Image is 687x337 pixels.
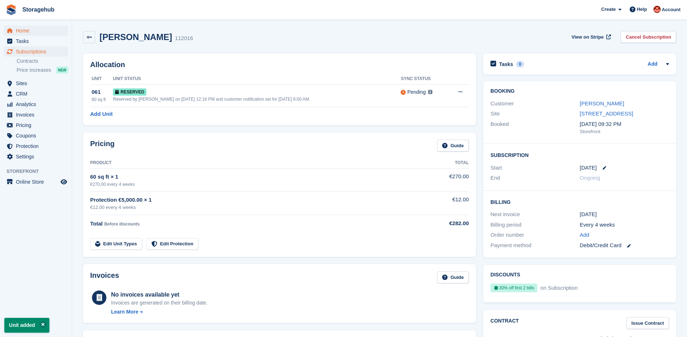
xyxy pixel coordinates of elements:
[90,196,411,204] div: Protection €5,000.00 × 1
[111,308,208,316] a: Learn More
[16,177,59,187] span: Online Store
[16,131,59,141] span: Coupons
[4,131,68,141] a: menu
[17,58,68,65] a: Contracts
[490,198,669,205] h2: Billing
[401,73,446,85] th: Sync Status
[490,284,537,292] div: 30% off first 2 bills
[490,241,580,250] div: Payment method
[16,26,59,36] span: Home
[17,66,68,74] a: Price increases NEW
[16,78,59,88] span: Sites
[490,272,669,278] h2: Discounts
[580,241,669,250] div: Debit/Credit Card
[4,177,68,187] a: menu
[490,231,580,239] div: Order number
[90,238,142,250] a: Edit Unit Types
[90,73,113,85] th: Unit
[4,26,68,36] a: menu
[16,99,59,109] span: Analytics
[4,99,68,109] a: menu
[4,120,68,130] a: menu
[6,4,17,15] img: stora-icon-8386f47178a22dfd0bd8f6a31ec36ba5ce8667c1dd55bd0f319d3a0aa187defe.svg
[4,89,68,99] a: menu
[16,152,59,162] span: Settings
[113,73,401,85] th: Unit Status
[4,47,68,57] a: menu
[90,157,411,169] th: Product
[175,34,193,43] div: 112016
[490,100,580,108] div: Customer
[428,90,432,94] img: icon-info-grey-7440780725fd019a000dd9b08b2336e03edf1995a4989e88bcd33f0948082b44.svg
[92,96,113,103] div: 60 sq ft
[4,152,68,162] a: menu
[490,221,580,229] div: Billing period
[407,88,426,96] div: Pending
[572,34,604,41] span: View on Stripe
[499,61,513,67] h2: Tasks
[4,78,68,88] a: menu
[580,175,600,181] span: Ongoing
[16,141,59,151] span: Protection
[411,192,469,215] td: €12.00
[16,110,59,120] span: Invoices
[4,318,49,333] p: Unit added
[490,210,580,219] div: Next invoice
[90,173,411,181] div: 60 sq ft × 1
[90,61,469,69] h2: Allocation
[19,4,57,16] a: Storagehub
[411,219,469,228] div: €282.00
[580,110,633,117] a: [STREET_ADDRESS]
[490,88,669,94] h2: Booking
[16,36,59,46] span: Tasks
[90,110,113,118] a: Add Unit
[437,140,469,152] a: Guide
[16,120,59,130] span: Pricing
[111,299,208,307] div: Invoices are generated on their billing date.
[111,290,208,299] div: No invoices available yet
[490,317,519,329] h2: Contract
[146,238,198,250] a: Edit Protection
[621,31,676,43] a: Cancel Subscription
[601,6,616,13] span: Create
[437,271,469,283] a: Guide
[113,96,401,102] div: Reserved by [PERSON_NAME] on [DATE] 12:16 PM and customer notification set for [DATE] 6:00 AM.
[648,60,657,69] a: Add
[90,181,411,188] div: €270.00 every 4 weeks
[56,66,68,74] div: NEW
[516,61,524,67] div: 0
[580,231,590,239] a: Add
[17,67,51,74] span: Price increases
[490,151,669,158] h2: Subscription
[16,47,59,57] span: Subscriptions
[90,204,411,211] div: €12.00 every 4 weeks
[90,140,115,152] h2: Pricing
[4,141,68,151] a: menu
[490,164,580,172] div: Start
[539,285,577,291] span: on Subscription
[580,128,669,135] div: Storefront
[637,6,647,13] span: Help
[6,168,72,175] span: Storefront
[111,308,138,316] div: Learn More
[490,174,580,182] div: End
[16,89,59,99] span: CRM
[4,36,68,46] a: menu
[90,271,119,283] h2: Invoices
[490,110,580,118] div: Site
[580,221,669,229] div: Every 4 weeks
[653,6,661,13] img: Nick
[662,6,681,13] span: Account
[411,157,469,169] th: Total
[4,110,68,120] a: menu
[490,120,580,135] div: Booked
[569,31,612,43] a: View on Stripe
[580,210,669,219] div: [DATE]
[411,168,469,191] td: €270.00
[626,317,669,329] a: Issue Contract
[113,88,146,96] span: Reserved
[104,222,140,227] span: Before discounts
[92,88,113,96] div: 061
[60,178,68,186] a: Preview store
[580,120,669,128] div: [DATE] 09:32 PM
